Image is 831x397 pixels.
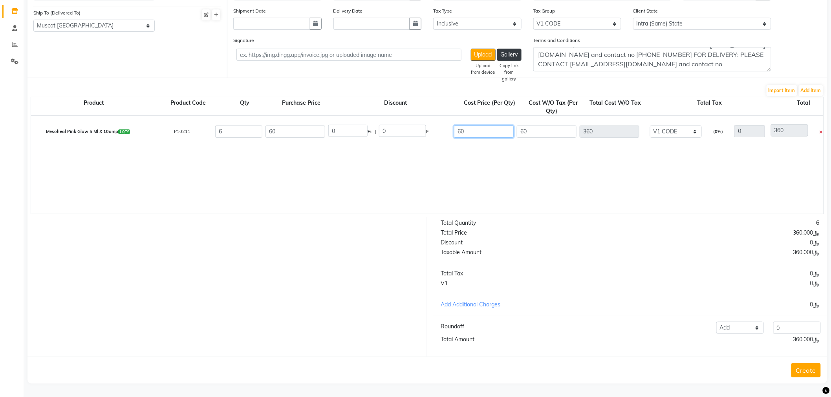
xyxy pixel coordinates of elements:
div: Discount [333,99,458,115]
span: Purchase Price [280,98,322,108]
div: V1 [435,279,630,288]
span: % [368,125,372,138]
span: F [426,125,428,138]
div: ﷼0 [630,239,826,247]
div: Product [31,99,157,115]
div: P10211 [151,124,214,140]
span: | [375,125,376,138]
div: (0%) [708,125,729,138]
label: Delivery Date [333,7,363,15]
div: ﷼0 [630,270,826,278]
div: ﷼0 [630,300,826,309]
div: Copy link from gallery [497,62,522,82]
div: Roundoff [441,322,464,331]
div: Total Tax [647,99,772,115]
div: ﷼0 [630,279,826,288]
div: Total Quantity [435,219,630,227]
label: Signature [233,37,254,44]
label: Ship To (Delivered To) [33,9,81,16]
div: ﷼360.000 [630,335,826,344]
div: Total Price [435,229,630,237]
label: Tax Type [433,7,452,15]
span: Cost W/O Tax (Per Qty) [527,98,578,116]
div: Discount [435,239,630,247]
label: Shipment Date [233,7,266,15]
div: Taxable Amount [435,248,630,257]
span: Cost Price (Per Qty) [463,98,517,108]
div: Add Additional Charges [435,300,630,309]
button: Import Item [767,85,797,96]
div: Upload from device [471,62,496,76]
div: Qty [220,99,270,115]
label: Tax Group [533,7,555,15]
div: Total Amount [435,335,630,344]
div: Total Tax [435,270,630,278]
div: ﷼360.000 [630,248,826,257]
button: Gallery [497,49,522,61]
button: Add Item [799,85,823,96]
label: Client State [633,7,658,15]
div: Total Cost W/O Tax [584,99,647,115]
button: Upload [471,49,496,61]
div: Product Code [157,99,220,115]
input: ex. https://img.dingg.app/invoice.jpg or uploaded image name [236,49,461,61]
div: Mesoheal Pink Glow 5 Ml X 10amp [25,124,151,140]
span: 1 QTY [118,129,130,134]
label: Terms and Conditions [533,37,580,44]
div: 6 [630,219,826,227]
div: ﷼360.000 [630,229,826,237]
